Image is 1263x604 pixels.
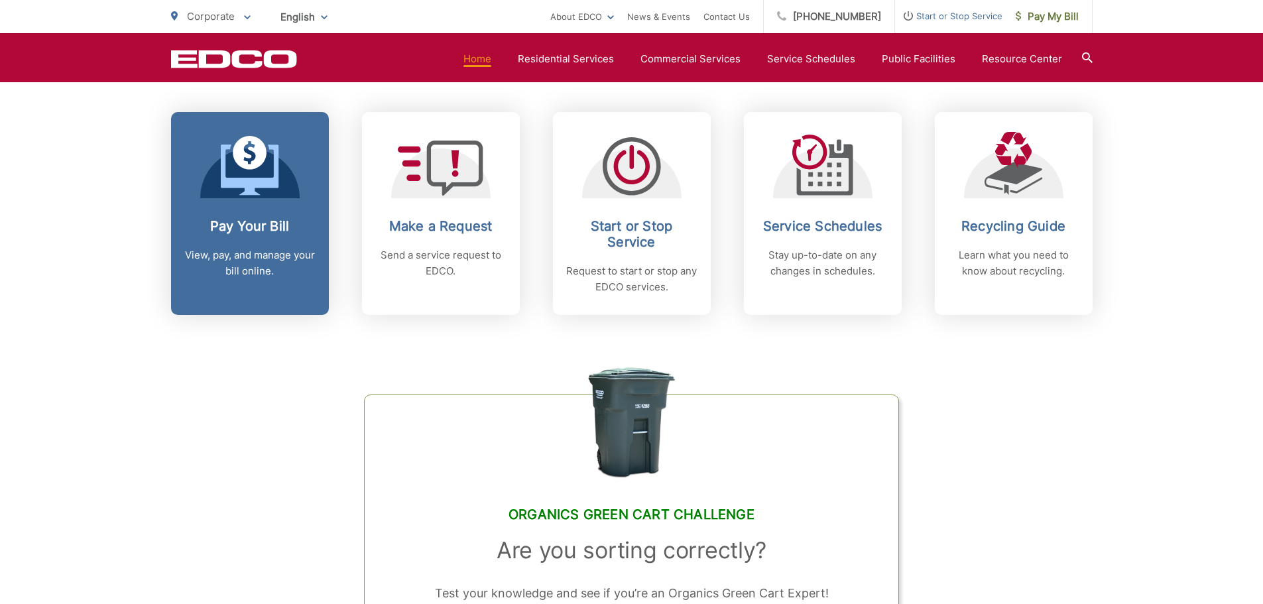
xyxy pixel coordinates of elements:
[375,218,507,234] h2: Make a Request
[744,112,902,315] a: Service Schedules Stay up-to-date on any changes in schedules.
[271,5,337,29] span: English
[767,51,855,67] a: Service Schedules
[187,10,235,23] span: Corporate
[935,112,1093,315] a: Recycling Guide Learn what you need to know about recycling.
[703,9,750,25] a: Contact Us
[398,583,865,603] p: Test your knowledge and see if you’re an Organics Green Cart Expert!
[463,51,491,67] a: Home
[375,247,507,279] p: Send a service request to EDCO.
[1016,9,1079,25] span: Pay My Bill
[518,51,614,67] a: Residential Services
[171,50,297,68] a: EDCD logo. Return to the homepage.
[184,218,316,234] h2: Pay Your Bill
[757,218,888,234] h2: Service Schedules
[882,51,955,67] a: Public Facilities
[398,507,865,522] h2: Organics Green Cart Challenge
[982,51,1062,67] a: Resource Center
[948,247,1079,279] p: Learn what you need to know about recycling.
[566,263,697,295] p: Request to start or stop any EDCO services.
[640,51,741,67] a: Commercial Services
[757,247,888,279] p: Stay up-to-date on any changes in schedules.
[627,9,690,25] a: News & Events
[948,218,1079,234] h2: Recycling Guide
[362,112,520,315] a: Make a Request Send a service request to EDCO.
[398,537,865,564] h3: Are you sorting correctly?
[550,9,614,25] a: About EDCO
[171,112,329,315] a: Pay Your Bill View, pay, and manage your bill online.
[184,247,316,279] p: View, pay, and manage your bill online.
[566,218,697,250] h2: Start or Stop Service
